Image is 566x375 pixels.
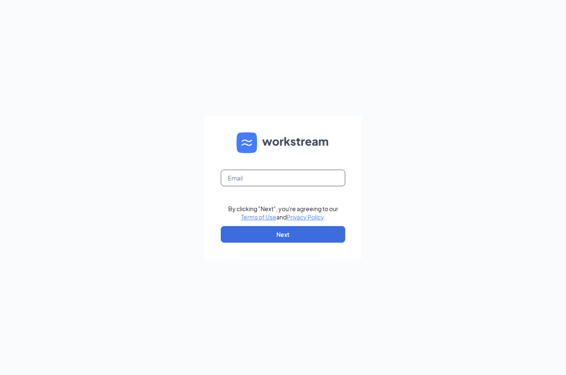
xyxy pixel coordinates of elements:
[221,170,345,186] input: Email
[221,226,345,243] button: Next
[287,213,324,221] a: Privacy Policy
[241,213,276,221] a: Terms of Use
[228,205,338,221] div: By clicking "Next", you're agreeing to our and .
[237,132,329,153] img: WS logo and Workstream text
